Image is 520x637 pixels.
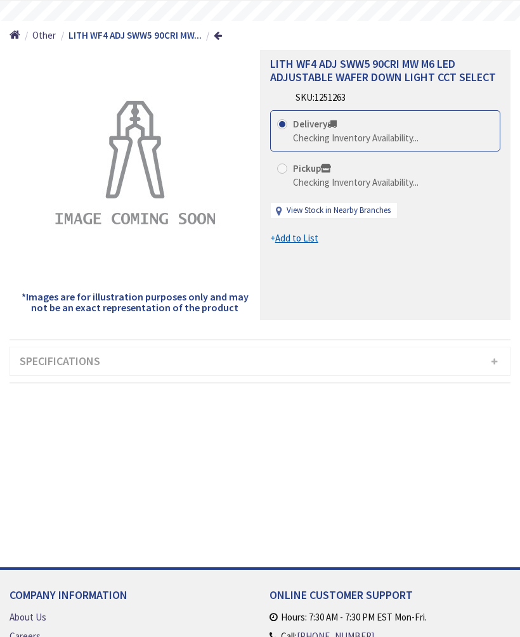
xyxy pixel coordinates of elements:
[270,56,496,85] span: LITH WF4 ADJ SWW5 90CRI MW M6 LED ADJUSTABLE WAFER DOWN LIGHT CCT SELECT
[19,292,250,314] h5: *Images are for illustration purposes only and may not be an exact representation of the product
[270,610,504,624] li: Hours: 7:30 AM - 7:30 PM EST Mon-Fri.
[293,118,337,130] strong: Delivery
[270,231,318,245] a: +Add to List
[10,347,510,375] h3: Specifications
[293,162,331,174] strong: Pickup
[46,77,224,254] img: LITH WF4 ADJ SWW5 90CRI MW M6 LED ADJUSTABLE WAFER DOWN LIGHT CCT SELECT
[32,29,56,41] span: Other
[296,91,346,104] div: SKU:
[10,610,46,624] a: About Us
[32,29,56,42] a: Other
[270,232,318,244] span: +
[10,589,250,611] h4: Company Information
[293,131,419,145] div: Checking Inventory Availability...
[293,176,419,189] div: Checking Inventory Availability...
[68,29,202,41] strong: LITH WF4 ADJ SWW5 90CRI MW...
[270,589,510,611] h4: Online Customer Support
[315,91,346,103] span: 1251263
[287,205,391,217] a: View Stock in Nearby Branches
[275,232,318,244] u: Add to List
